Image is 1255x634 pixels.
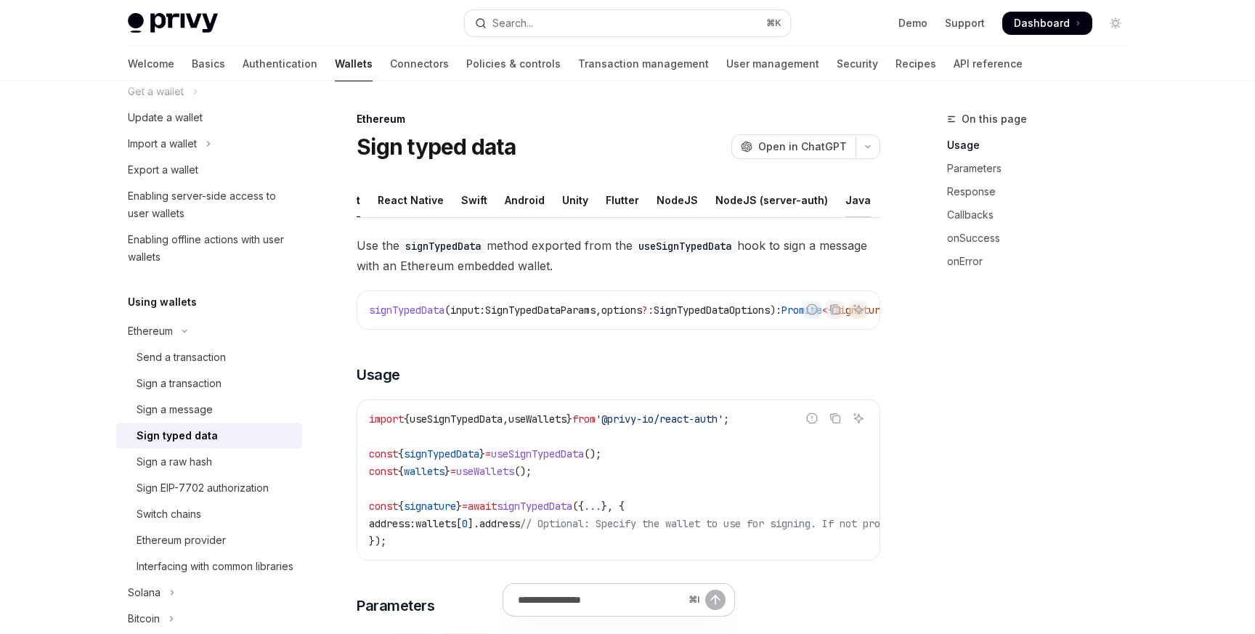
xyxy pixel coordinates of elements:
[770,304,781,317] span: ):
[369,517,415,530] span: address:
[731,134,856,159] button: Open in ChatGPT
[837,46,878,81] a: Security
[116,527,302,553] a: Ethereum provider
[491,447,584,460] span: useSignTypedData
[128,322,173,340] div: Ethereum
[479,517,520,530] span: address
[369,304,444,317] span: signTypedData
[468,517,479,530] span: ].
[398,465,404,478] span: {
[137,532,226,549] div: Ethereum provider
[116,501,302,527] a: Switch chains
[357,112,880,126] div: Ethereum
[137,349,226,366] div: Send a transaction
[601,304,642,317] span: options
[116,553,302,580] a: Interfacing with common libraries
[578,46,709,81] a: Transaction management
[503,412,508,426] span: ,
[128,13,218,33] img: light logo
[479,304,485,317] span: :
[116,580,302,606] button: Toggle Solana section
[462,500,468,513] span: =
[192,46,225,81] a: Basics
[947,180,1139,203] a: Response
[444,465,450,478] span: }
[137,401,213,418] div: Sign a message
[404,500,456,513] span: signature
[357,365,400,385] span: Usage
[137,453,212,471] div: Sign a raw hash
[390,46,449,81] a: Connectors
[369,535,386,548] span: });
[479,447,485,460] span: }
[116,606,302,632] button: Toggle Bitcoin section
[895,46,936,81] a: Recipes
[715,183,828,217] div: NodeJS (server-auth)
[116,423,302,449] a: Sign typed data
[399,238,487,254] code: signTypedData
[781,304,822,317] span: Promise
[826,300,845,319] button: Copy the contents from the code block
[947,203,1139,227] a: Callbacks
[137,427,218,444] div: Sign typed data
[468,500,497,513] span: await
[128,187,293,222] div: Enabling server-side access to user wallets
[369,500,398,513] span: const
[508,412,566,426] span: useWallets
[398,500,404,513] span: {
[758,139,847,154] span: Open in ChatGPT
[404,412,410,426] span: {
[450,304,479,317] span: input
[444,304,450,317] span: (
[128,293,197,311] h5: Using wallets
[137,479,269,497] div: Sign EIP-7702 authorization
[505,183,545,217] div: Android
[116,344,302,370] a: Send a transaction
[596,304,601,317] span: ,
[945,16,985,31] a: Support
[128,161,198,179] div: Export a wallet
[845,183,871,217] div: Java
[369,465,398,478] span: const
[404,465,444,478] span: wallets
[584,500,601,513] span: ...
[116,397,302,423] a: Sign a message
[826,409,845,428] button: Copy the contents from the code block
[128,135,197,153] div: Import a wallet
[415,517,456,530] span: wallets
[601,500,625,513] span: }, {
[849,300,868,319] button: Ask AI
[633,238,737,254] code: useSignTypedData
[657,183,698,217] div: NodeJS
[410,412,503,426] span: useSignTypedData
[116,227,302,270] a: Enabling offline actions with user wallets
[456,465,514,478] span: useWallets
[584,447,601,460] span: ();
[128,610,160,627] div: Bitcoin
[116,183,302,227] a: Enabling server-side access to user wallets
[466,46,561,81] a: Policies & controls
[803,300,821,319] button: Report incorrect code
[404,447,479,460] span: signTypedData
[456,517,462,530] span: [
[1104,12,1127,35] button: Toggle dark mode
[520,517,1095,530] span: // Optional: Specify the wallet to use for signing. If not provided, the first wallet will be used.
[116,475,302,501] a: Sign EIP-7702 authorization
[518,584,683,616] input: Ask a question...
[378,183,444,217] div: React Native
[606,183,639,217] div: Flutter
[398,447,404,460] span: {
[462,517,468,530] span: 0
[947,227,1139,250] a: onSuccess
[849,409,868,428] button: Ask AI
[128,584,161,601] div: Solana
[654,304,770,317] span: SignTypedDataOptions
[596,412,723,426] span: '@privy-io/react-auth'
[947,250,1139,273] a: onError
[461,183,487,217] div: Swift
[335,46,373,81] a: Wallets
[369,447,398,460] span: const
[962,110,1027,128] span: On this page
[947,134,1139,157] a: Usage
[116,449,302,475] a: Sign a raw hash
